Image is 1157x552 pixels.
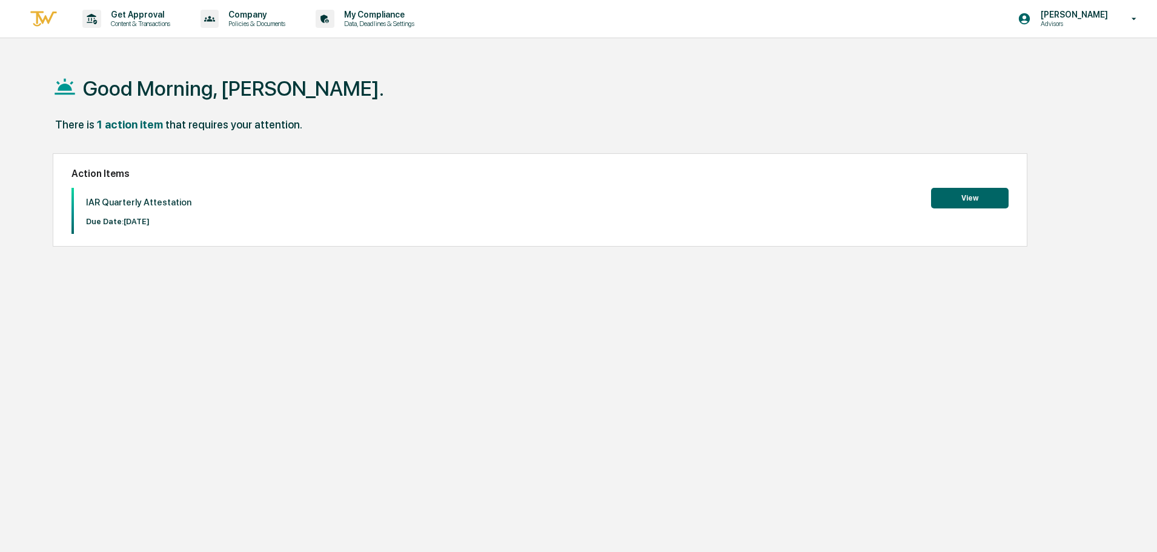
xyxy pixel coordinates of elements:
[29,9,58,29] img: logo
[55,118,94,131] div: There is
[83,76,384,101] h1: Good Morning, [PERSON_NAME].
[101,10,176,19] p: Get Approval
[219,10,291,19] p: Company
[931,191,1009,203] a: View
[71,168,1009,179] h2: Action Items
[1031,19,1114,28] p: Advisors
[1031,10,1114,19] p: [PERSON_NAME]
[219,19,291,28] p: Policies & Documents
[931,188,1009,208] button: View
[86,197,191,208] p: IAR Quarterly Attestation
[101,19,176,28] p: Content & Transactions
[165,118,302,131] div: that requires your attention.
[334,10,420,19] p: My Compliance
[334,19,420,28] p: Data, Deadlines & Settings
[97,118,163,131] div: 1 action item
[86,217,191,226] p: Due Date: [DATE]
